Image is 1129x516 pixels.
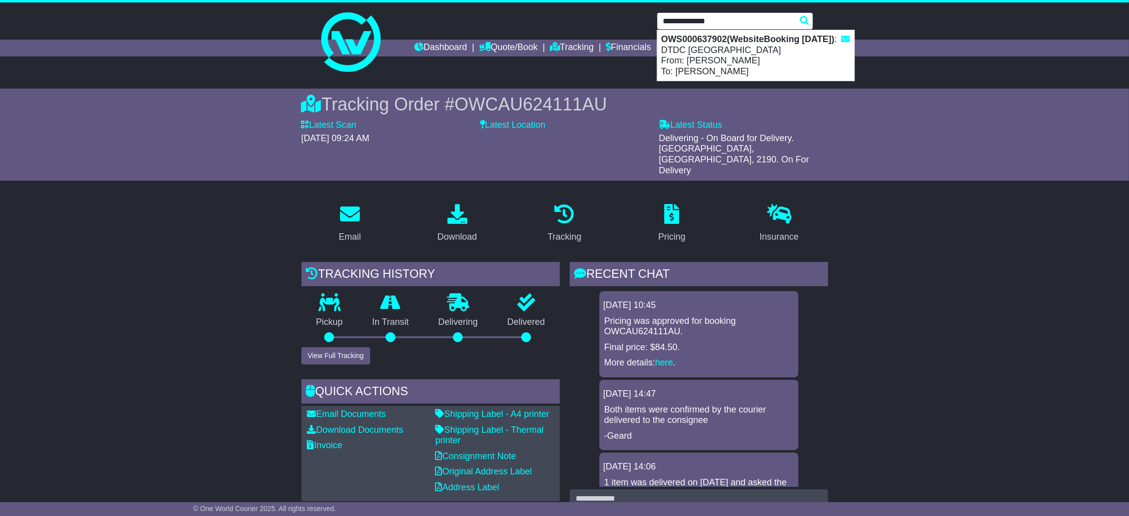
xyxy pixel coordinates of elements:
a: Invoice [307,440,343,450]
a: Quote/Book [479,40,538,56]
span: [DATE] 09:24 AM [301,133,370,143]
div: [DATE] 14:47 [603,389,794,400]
div: Email [339,230,361,244]
label: Latest Status [659,120,722,131]
div: Quick Actions [301,379,560,406]
p: More details: . [604,358,793,368]
p: -Geard [604,431,793,442]
a: Pricing [652,201,692,247]
div: Pricing [658,230,686,244]
p: Pricing was approved for booking OWCAU624111AU. [604,316,793,337]
div: [DATE] 14:06 [603,462,794,472]
a: Email Documents [307,409,386,419]
a: Download [431,201,484,247]
a: Email [332,201,367,247]
p: Pickup [301,317,358,328]
a: Insurance [753,201,805,247]
a: Shipping Label - A4 printer [436,409,549,419]
div: : DTDC [GEOGRAPHIC_DATA] From: [PERSON_NAME] To: [PERSON_NAME] [657,30,854,81]
a: Consignment Note [436,451,516,461]
div: Tracking history [301,262,560,289]
a: Financials [606,40,651,56]
label: Latest Location [480,120,545,131]
button: View Full Tracking [301,347,370,364]
a: Dashboard [414,40,467,56]
p: Delivered [492,317,560,328]
a: Original Address Label [436,466,532,476]
div: RECENT CHAT [570,262,828,289]
div: Insurance [760,230,799,244]
a: here [655,358,673,367]
div: Tracking [547,230,581,244]
span: © One World Courier 2025. All rights reserved. [193,505,336,513]
a: Address Label [436,482,499,492]
div: Download [438,230,477,244]
span: Delivering - On Board for Delivery. [GEOGRAPHIC_DATA], [GEOGRAPHIC_DATA], 2190. On For Delivery [659,133,809,175]
p: Both items were confirmed by the courier delivered to the consignee [604,405,793,426]
p: Delivering [424,317,493,328]
a: Tracking [541,201,588,247]
p: In Transit [357,317,424,328]
strong: OWS000637902(WebsiteBooking [DATE]) [661,34,834,44]
div: Tracking Order # [301,94,828,115]
label: Latest Scan [301,120,356,131]
span: OWCAU624111AU [454,94,607,114]
a: Download Documents [307,425,403,435]
div: [DATE] 10:45 [603,300,794,311]
a: Shipping Label - Thermal printer [436,425,544,446]
p: Final price: $84.50. [604,342,793,353]
a: Tracking [550,40,593,56]
p: 1 item was delivered on [DATE] and asked the courier to advise the ETA for the last item [604,477,793,499]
